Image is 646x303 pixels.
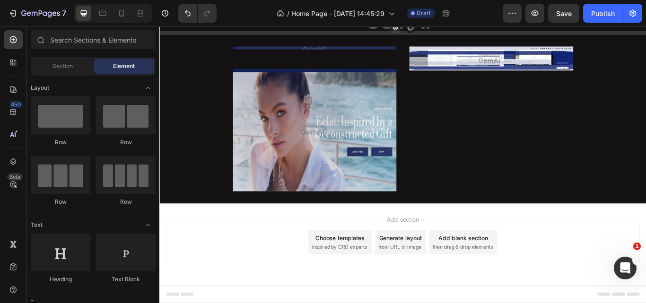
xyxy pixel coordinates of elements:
div: Row [31,138,90,147]
span: then drag & drop elements [318,253,389,262]
div: Undo/Redo [178,4,217,23]
button: Publish [583,4,623,23]
iframe: Design area [159,26,646,303]
span: Save [556,9,572,17]
div: 450 [9,101,23,108]
span: Layout [31,84,49,92]
span: inspired by CRO experts [177,253,242,262]
div: Heading [31,275,90,284]
div: Publish [591,9,615,18]
div: Row [31,198,90,206]
div: Row [96,138,156,147]
span: Toggle open [140,80,156,95]
p: 7 [62,8,66,19]
button: Save [548,4,579,23]
div: Beta [7,173,23,181]
span: Home Page - [DATE] 14:45:29 [291,9,384,18]
span: Element [113,62,135,70]
span: Add section [262,220,306,230]
span: from URL or image [255,253,306,262]
span: / [287,9,289,18]
div: Add blank section [325,242,383,251]
div: Choose templates [182,242,239,251]
span: Draft [417,9,431,17]
div: Row [96,198,156,206]
span: Text [31,221,43,229]
span: 1 [633,242,641,250]
iframe: Intercom live chat [614,257,637,279]
button: 7 [4,4,70,23]
span: Section [52,62,73,70]
span: Toggle open [140,217,156,233]
input: Search Sections & Elements [31,30,156,49]
div: Generate layout [256,242,306,251]
div: Text Block [96,275,156,284]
